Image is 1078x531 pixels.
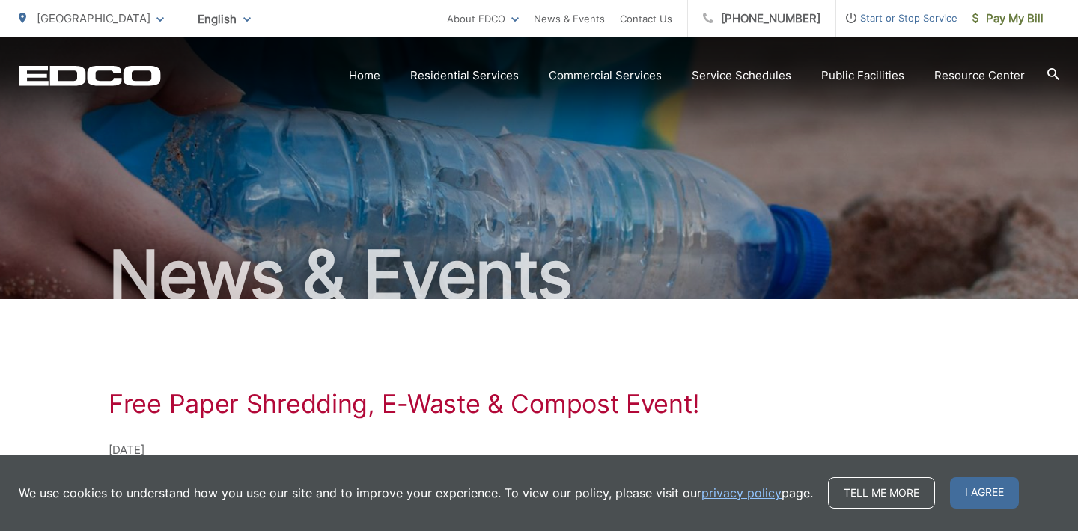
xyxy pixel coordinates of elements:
span: I agree [950,477,1019,509]
p: [DATE] [109,441,969,459]
span: Pay My Bill [972,10,1044,28]
a: News & Events [534,10,605,28]
h1: Free Paper Shredding, E-Waste & Compost Event! [109,389,969,419]
a: Resource Center [934,67,1025,85]
a: Home [349,67,380,85]
a: Commercial Services [549,67,662,85]
a: Tell me more [828,477,935,509]
p: We use cookies to understand how you use our site and to improve your experience. To view our pol... [19,484,813,502]
a: Contact Us [620,10,672,28]
span: [GEOGRAPHIC_DATA] [37,11,150,25]
a: Public Facilities [821,67,904,85]
a: Residential Services [410,67,519,85]
span: English [186,6,262,32]
h2: News & Events [19,238,1059,313]
a: EDCD logo. Return to the homepage. [19,65,161,86]
a: privacy policy [701,484,782,502]
a: Service Schedules [692,67,791,85]
a: About EDCO [447,10,519,28]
